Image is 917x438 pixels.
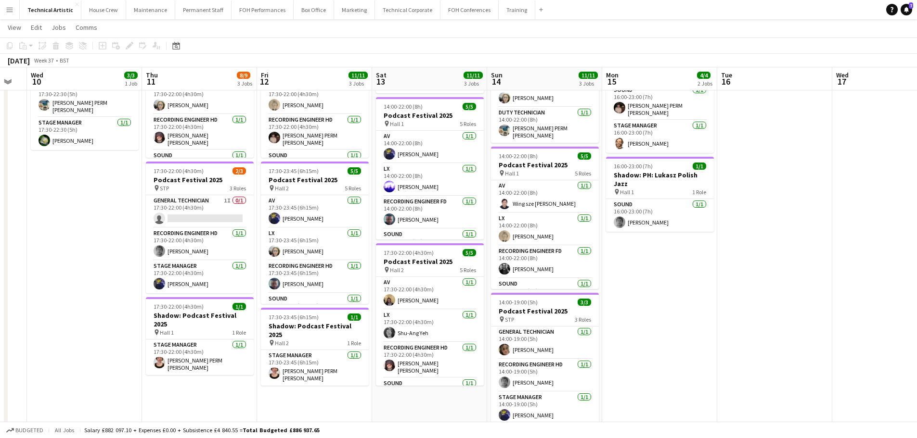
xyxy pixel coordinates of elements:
button: Technical Corporate [375,0,440,19]
button: Box Office [294,0,334,19]
button: FOH Performances [232,0,294,19]
span: All jobs [53,426,76,434]
span: Edit [31,23,42,32]
span: Budgeted [15,427,43,434]
a: Jobs [48,21,70,34]
span: Comms [76,23,97,32]
a: 7 [901,4,912,15]
div: Salary £882 097.10 + Expenses £0.00 + Subsistence £4 840.55 = [84,426,320,434]
button: Marketing [334,0,375,19]
button: Technical Artistic [20,0,81,19]
span: 7 [909,2,913,9]
span: View [8,23,21,32]
div: BST [60,57,69,64]
button: House Crew [81,0,126,19]
a: Comms [72,21,101,34]
button: Maintenance [126,0,175,19]
span: Jobs [52,23,66,32]
span: Total Budgeted £886 937.65 [243,426,320,434]
button: Training [499,0,535,19]
div: [DATE] [8,56,30,65]
a: Edit [27,21,46,34]
button: FOH Conferences [440,0,499,19]
button: Budgeted [5,425,45,436]
a: View [4,21,25,34]
button: Permanent Staff [175,0,232,19]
